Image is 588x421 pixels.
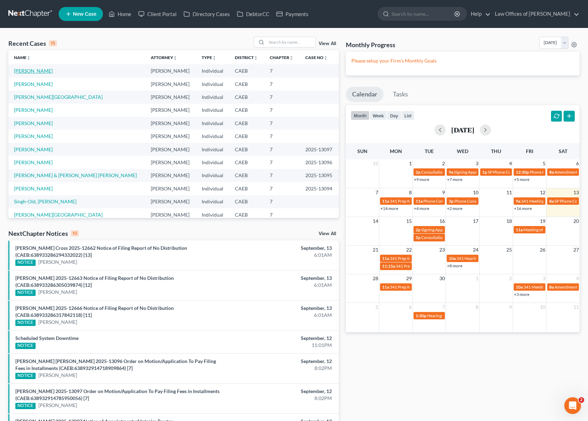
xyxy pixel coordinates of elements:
span: 11a [382,198,389,204]
div: September, 13 [231,245,332,252]
span: 31 [372,159,379,168]
td: CAEB [229,156,264,169]
span: 3 [475,159,479,168]
a: Attorneyunfold_more [151,55,177,60]
div: September, 12 [231,335,332,342]
span: Mon [390,148,402,154]
input: Search by name... [267,37,315,47]
div: 10 [71,230,79,237]
span: 3 [542,274,546,283]
td: Individual [196,156,230,169]
span: Signing Appointment for [PERSON_NAME] [421,227,499,232]
td: [PERSON_NAME] [145,130,196,143]
span: 4 [575,274,580,283]
span: 20 [573,217,580,225]
button: month [351,111,370,120]
span: 18 [506,217,513,225]
a: Directory Cases [180,8,233,20]
span: 341 Hearing for [PERSON_NAME] & [PERSON_NAME] [456,256,556,261]
a: +3 more [514,292,529,297]
i: unfold_more [27,56,31,60]
span: 23 [439,246,446,254]
span: 10a [516,284,523,290]
p: Please setup your Firm's Monthly Goals [351,57,574,64]
a: +7 more [447,177,462,182]
span: 2 [579,397,584,403]
span: 9a [516,198,520,204]
a: Case Nounfold_more [305,55,328,60]
a: Chapterunfold_more [270,55,293,60]
td: [PERSON_NAME] [145,143,196,156]
td: CAEB [229,78,264,90]
span: 30 [439,274,446,283]
span: 7 [441,303,446,311]
a: [PERSON_NAME] Cross 2025-12662 Notice of Filing Report of No Distribution (CAEB:63893328629433202... [15,245,187,258]
div: NOTICE [15,260,36,266]
a: +5 more [514,177,529,182]
td: [PERSON_NAME] [145,90,196,103]
span: 2p [416,169,420,175]
td: [PERSON_NAME] [145,169,196,182]
td: 7 [264,90,300,103]
a: Typeunfold_more [202,55,216,60]
span: Signing Appointment for [PERSON_NAME] [454,169,532,175]
i: unfold_more [323,56,328,60]
span: 7 [375,188,379,197]
td: 7 [264,64,300,77]
a: [PERSON_NAME] & [PERSON_NAME] [PERSON_NAME] [14,172,137,178]
span: 11:15a [382,263,395,269]
a: [PERSON_NAME] [38,289,77,296]
span: 16 [439,217,446,225]
span: Phone Consultation for [PERSON_NAME] [423,198,499,204]
a: Client Portal [135,8,180,20]
td: CAEB [229,208,264,221]
i: unfold_more [212,56,216,60]
td: 7 [264,208,300,221]
i: unfold_more [254,56,258,60]
span: 8a [549,198,554,204]
a: [PERSON_NAME] [14,186,53,191]
span: 22 [405,246,412,254]
span: 341 Meeting for [PERSON_NAME] [521,198,584,204]
td: 7 [264,117,300,130]
td: Individual [196,64,230,77]
a: Calendar [346,87,384,102]
div: September, 12 [231,388,332,395]
div: 6:01AM [231,252,332,259]
a: [PERSON_NAME] [38,259,77,266]
a: [PERSON_NAME] 2025-12663 Notice of Filing Report of No Distribution (CAEB:638933286305039874) [12] [15,275,174,288]
span: 11a [382,284,389,290]
span: 1 [408,159,412,168]
span: 17 [472,217,479,225]
span: 4 [508,159,513,168]
span: 9 [508,303,513,311]
a: [PERSON_NAME] [38,402,77,409]
div: 15 [49,40,57,46]
span: Tue [425,148,434,154]
span: New Case [73,12,96,17]
a: Districtunfold_more [235,55,258,60]
td: CAEB [229,90,264,103]
td: [PERSON_NAME] [145,182,196,195]
td: 2025-13097 [300,143,338,156]
span: 15 [405,217,412,225]
a: Law Offices of [PERSON_NAME] [491,8,579,20]
a: [PERSON_NAME] [38,319,77,326]
td: [PERSON_NAME] [145,195,196,208]
span: 26 [539,246,546,254]
a: View All [319,231,336,236]
div: 8:02PM [231,365,332,372]
td: Individual [196,117,230,130]
a: Tasks [387,87,414,102]
td: [PERSON_NAME] [145,78,196,90]
span: Sat [559,148,567,154]
td: 7 [264,156,300,169]
td: Individual [196,90,230,103]
span: 6 [575,159,580,168]
div: September, 13 [231,305,332,312]
h3: Monthly Progress [346,41,395,49]
span: 11a [516,227,523,232]
div: 11:01PM [231,342,332,349]
div: NOTICE [15,343,36,349]
td: 7 [264,195,300,208]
